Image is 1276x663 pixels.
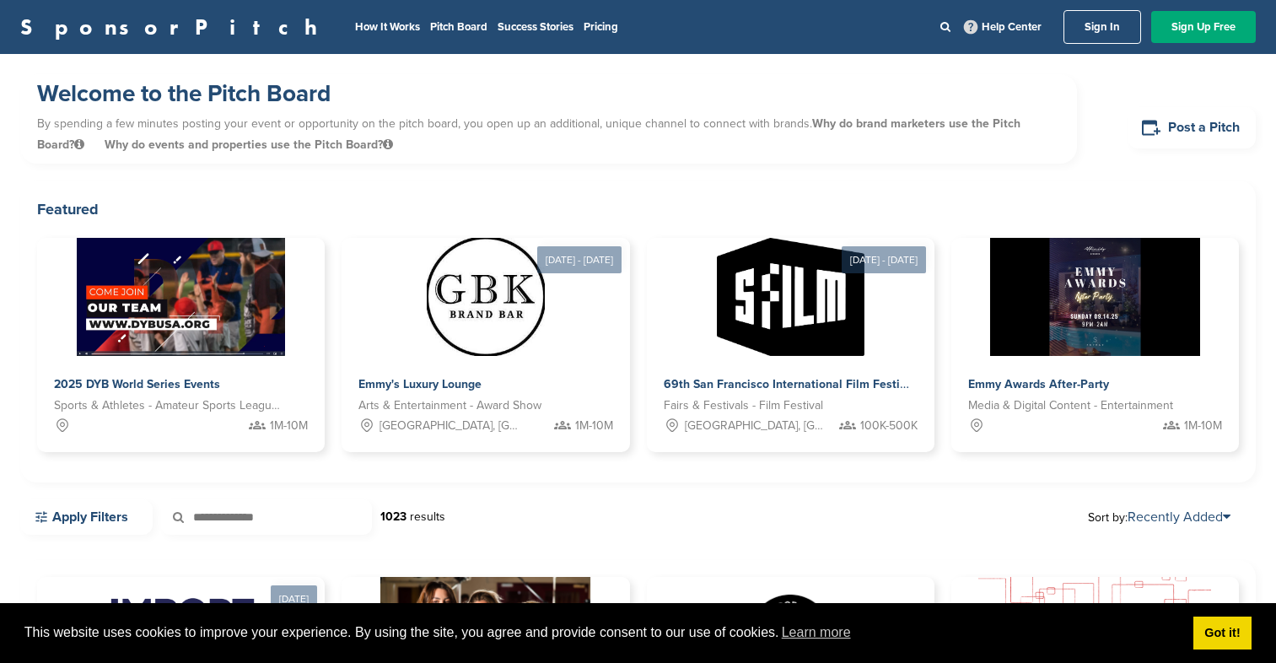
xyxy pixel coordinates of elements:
span: 1M-10M [1184,417,1222,435]
a: Recently Added [1128,509,1230,526]
span: Emmy Awards After-Party [968,377,1109,391]
img: Sponsorpitch & [427,238,545,356]
a: Post a Pitch [1128,107,1256,148]
div: [DATE] - [DATE] [842,246,926,273]
a: Sponsorpitch & 2025 DYB World Series Events Sports & Athletes - Amateur Sports Leagues 1M-10M [37,238,325,452]
span: 2025 DYB World Series Events [54,377,220,391]
strong: 1023 [380,509,406,524]
span: 1M-10M [270,417,308,435]
h2: Featured [37,197,1239,221]
a: Success Stories [498,20,573,34]
span: Sort by: [1088,510,1230,524]
span: This website uses cookies to improve your experience. By using the site, you agree and provide co... [24,620,1180,645]
span: [GEOGRAPHIC_DATA], [GEOGRAPHIC_DATA] [380,417,524,435]
h1: Welcome to the Pitch Board [37,78,1060,109]
span: Emmy's Luxury Lounge [358,377,482,391]
a: Apply Filters [20,499,153,535]
span: Why do events and properties use the Pitch Board? [105,137,393,152]
span: 1M-10M [575,417,613,435]
a: learn more about cookies [779,620,853,645]
a: How It Works [355,20,420,34]
img: Sponsorpitch & [717,238,864,356]
div: [DATE] - [DATE] [537,246,622,273]
a: Sign In [1063,10,1141,44]
span: 100K-500K [860,417,918,435]
span: 69th San Francisco International Film Festival [664,377,916,391]
a: [DATE] - [DATE] Sponsorpitch & 69th San Francisco International Film Festival Fairs & Festivals -... [647,211,934,452]
span: Media & Digital Content - Entertainment [968,396,1173,415]
span: Arts & Entertainment - Award Show [358,396,541,415]
a: Sponsorpitch & Emmy Awards After-Party Media & Digital Content - Entertainment 1M-10M [951,238,1239,452]
p: By spending a few minutes posting your event or opportunity on the pitch board, you open up an ad... [37,109,1060,159]
a: SponsorPitch [20,16,328,38]
a: dismiss cookie message [1193,617,1252,650]
span: Fairs & Festivals - Film Festival [664,396,823,415]
span: [GEOGRAPHIC_DATA], [GEOGRAPHIC_DATA] [685,417,829,435]
a: Pricing [584,20,618,34]
span: Sports & Athletes - Amateur Sports Leagues [54,396,283,415]
a: Pitch Board [430,20,487,34]
a: [DATE] - [DATE] Sponsorpitch & Emmy's Luxury Lounge Arts & Entertainment - Award Show [GEOGRAPHIC... [342,211,629,452]
a: Sign Up Free [1151,11,1256,43]
span: results [410,509,445,524]
a: Help Center [961,17,1045,37]
img: Sponsorpitch & [990,238,1200,356]
div: [DATE] [271,585,317,612]
img: Sponsorpitch & [77,238,285,356]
